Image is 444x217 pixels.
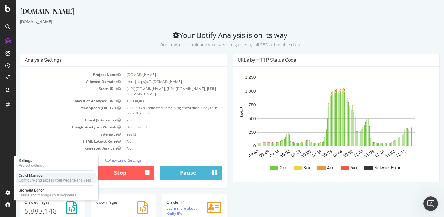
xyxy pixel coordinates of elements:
[368,149,380,158] text: 11:24
[111,105,201,116] span: 2 days 9 hours 10 minutes
[9,97,108,104] td: Max # of Analysed URLs
[9,104,108,117] td: Max Speed (URLs / s)
[108,145,207,152] td: No
[335,165,342,170] text: 5xx
[19,163,44,168] div: Project settings
[108,71,207,78] td: [DOMAIN_NAME]
[243,149,254,158] text: 09:48
[288,165,294,170] text: 3xx
[108,104,207,117] td: 20 URLs / s Estimated remaining crawl time:
[327,149,338,158] text: 10:52
[379,149,391,158] text: 11:32
[9,166,71,180] a: Settings
[108,78,207,85] td: (http|https)://*.[DOMAIN_NAME]
[311,165,318,170] text: 4xx
[108,123,207,130] td: Deactivated
[233,102,240,107] text: 750
[295,149,307,158] text: 10:28
[16,173,96,183] a: Crawl ManagerConfigure and access your website analyses
[19,173,91,178] div: Crawl Manager
[9,78,108,85] td: Allowed Domains
[223,107,228,117] text: URLs
[151,206,181,216] a: Learn more about Botify IPs
[9,71,108,78] td: Project Name
[232,149,244,158] text: 09:40
[285,149,296,158] text: 10:20
[4,19,424,25] div: [DOMAIN_NAME]
[108,131,207,138] td: Yes
[9,123,108,130] td: Google Analytics Website
[264,165,271,170] text: 2xx
[19,158,44,163] div: Settings
[337,149,349,158] text: 11:00
[222,71,419,177] svg: A chart.
[19,178,91,183] div: Configure and access your website analyses
[108,97,207,104] td: 10,000,000
[316,149,328,158] text: 10:44
[16,158,96,169] a: SettingsProject settings
[19,193,76,198] div: Create and manage your segments
[274,149,286,158] text: 10:12
[347,149,359,158] text: 11:08
[9,206,65,216] p: 5,883,148
[108,117,207,123] td: Yes
[230,75,240,80] text: 1,250
[305,149,317,158] text: 10:36
[9,138,108,145] td: HTML Extract Rules
[233,130,240,135] text: 250
[9,85,108,97] td: Start URLs
[108,85,207,97] td: [URL][DOMAIN_NAME], [URL][DOMAIN_NAME], [URL][DOMAIN_NAME]
[9,158,206,163] p: View Crawl Settings
[151,200,207,204] h4: Crawler IP
[4,6,424,19] div: [DOMAIN_NAME]
[145,166,206,180] button: Pause
[238,144,240,149] text: 0
[222,57,419,63] h4: URLs by HTTP Status Code
[9,200,65,204] h4: Pages Crawled
[144,42,285,48] small: Our crawler is exploring your website gathering all SEO actionable data
[263,149,275,158] text: 10:04
[80,200,136,204] h4: Pages Known
[9,131,108,138] td: Sitemaps
[253,149,265,158] text: 09:56
[108,138,207,145] td: No
[77,166,138,180] button: Stop
[423,196,438,211] iframe: Intercom live chat
[359,165,387,170] text: Network Errors
[9,145,108,152] td: Repeated Analysis
[230,89,240,94] text: 1,000
[233,116,240,121] text: 500
[16,187,96,198] a: Segment EditorCreate and manage your segments
[9,117,108,123] td: Crawl JS Activated
[9,57,206,63] h4: Analysis Settings
[358,149,370,158] text: 11:16
[19,188,76,193] div: Segment Editor
[4,31,424,48] h2: Your Botify Analysis is on its way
